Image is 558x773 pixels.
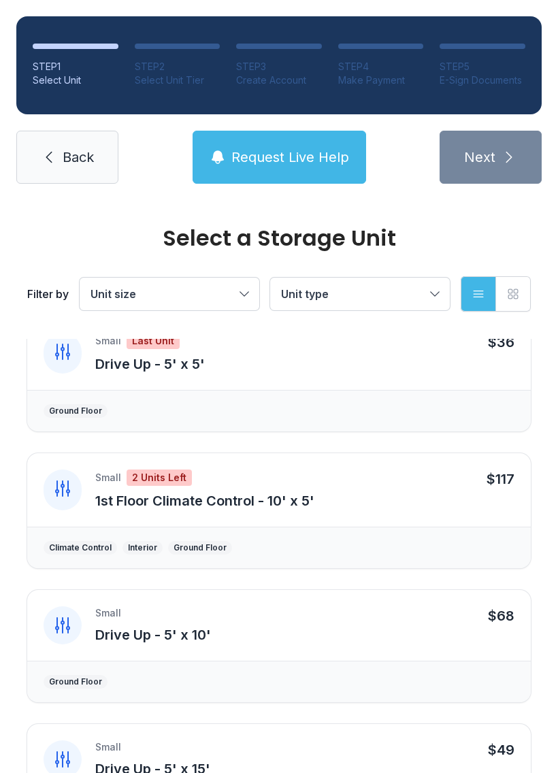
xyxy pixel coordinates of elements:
button: 1st Floor Climate Control - 10' x 5' [95,491,314,510]
div: $49 [488,740,514,759]
div: Select Unit Tier [135,73,220,87]
div: Ground Floor [174,542,227,553]
div: E-Sign Documents [440,73,525,87]
span: Request Live Help [231,148,349,167]
div: Climate Control [49,542,112,553]
div: Ground Floor [49,676,102,687]
div: $36 [488,333,514,352]
div: Make Payment [338,73,424,87]
span: Next [464,148,495,167]
button: Drive Up - 5' x 10' [95,625,211,644]
button: Drive Up - 5' x 5' [95,355,205,374]
div: $68 [488,606,514,625]
div: Ground Floor [49,406,102,416]
div: STEP 1 [33,60,118,73]
div: Small [95,471,121,484]
span: Drive Up - 5' x 5' [95,356,205,372]
div: Small [95,606,121,620]
div: Small [95,334,121,348]
div: 2 Units Left [127,470,192,486]
div: Small [95,740,121,754]
div: STEP 3 [236,60,322,73]
button: Unit type [270,278,450,310]
span: Unit type [281,287,329,301]
div: Create Account [236,73,322,87]
span: 1st Floor Climate Control - 10' x 5' [95,493,314,509]
button: Unit size [80,278,259,310]
span: Back [63,148,94,167]
div: Select a Storage Unit [27,227,531,249]
span: Drive Up - 5' x 10' [95,627,211,643]
div: STEP 4 [338,60,424,73]
div: Interior [128,542,157,553]
div: Select Unit [33,73,118,87]
div: STEP 2 [135,60,220,73]
div: Last Unit [127,333,180,349]
div: STEP 5 [440,60,525,73]
div: $117 [487,470,514,489]
div: Filter by [27,286,69,302]
span: Unit size [91,287,136,301]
